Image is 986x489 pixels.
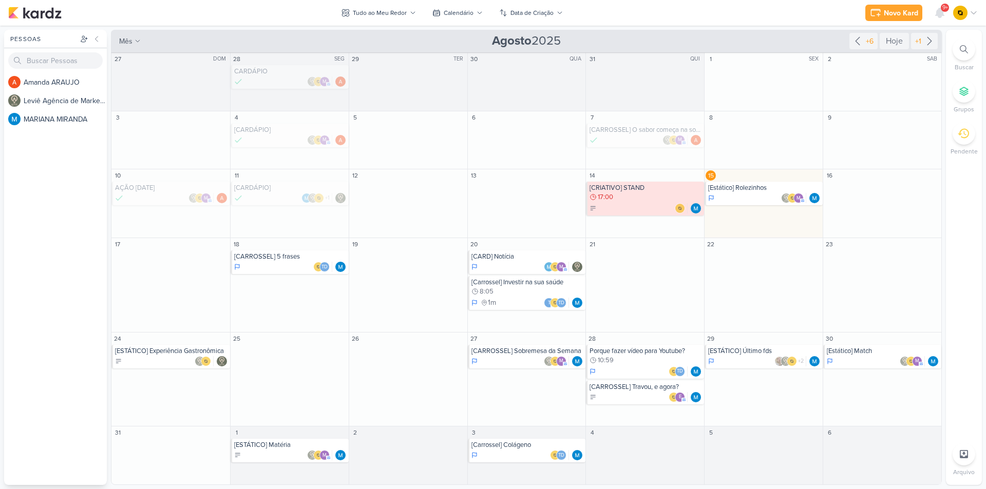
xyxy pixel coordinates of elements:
div: Colaboradores: Leviê Agência de Marketing Digital, IDBOX - Agência de Design, mlegnaioli@gmail.com [900,356,925,366]
div: L e v i ê A g ê n c i a d e M a r k e t i n g D i g i t a l [24,95,107,106]
img: MARIANA MIRANDA [572,356,582,366]
p: Arquivo [953,467,975,477]
div: 3 [112,112,123,123]
div: 14 [587,170,597,181]
div: Em Andamento [471,357,478,365]
div: AÇÃO DIA DOS PAIS [115,184,228,192]
img: Leviê Agência de Marketing Digital [8,94,21,107]
span: 17:00 [598,193,613,201]
div: Thais de carvalho [556,450,566,460]
div: Thais de carvalho [319,262,330,272]
div: 6 [469,112,479,123]
img: MARIANA MIRANDA [572,298,582,308]
div: Responsável: MARIANA MIRANDA [572,356,582,366]
div: 27 [112,54,123,64]
img: Amanda ARAUJO [335,135,346,145]
img: MARIANA MIRANDA [809,193,820,203]
div: Responsável: MARIANA MIRANDA [335,262,346,272]
div: Done [234,76,242,87]
div: 20 [469,239,479,249]
p: m [559,359,563,364]
img: Leviê Agência de Marketing Digital [217,356,227,366]
img: Leviê Agência de Marketing Digital [572,262,582,272]
p: m [204,196,208,201]
div: 15 [706,170,716,181]
div: CARDÁPIO [234,67,347,75]
img: Leviê Agência de Marketing Digital [195,356,205,366]
div: mlegnaioli@gmail.com [793,193,804,203]
div: A Fazer [590,205,597,212]
div: 3 [469,427,479,438]
div: Responsável: Amanda ARAUJO [335,76,346,87]
img: IDBOX - Agência de Design [550,262,560,272]
img: Leviê Agência de Marketing Digital [781,193,791,203]
div: mlegnaioli@gmail.com [556,262,566,272]
div: 1 [706,54,716,64]
div: +1 [913,36,923,47]
img: MARIANA MIRANDA [809,356,820,366]
div: mlegnaioli@gmail.com [675,135,685,145]
div: Responsável: MARIANA MIRANDA [691,366,701,377]
p: e [679,395,681,400]
div: 22 [706,239,716,249]
div: mlegnaioli@gmail.com [319,135,330,145]
div: Finalizado [234,193,242,203]
div: Responsável: MARIANA MIRANDA [691,392,701,402]
div: Responsável: MARIANA MIRANDA [928,356,938,366]
div: Colaboradores: MARIANA MIRANDA, IDBOX - Agência de Design, mlegnaioli@gmail.com [544,262,569,272]
div: Colaboradores: tatianeacciari@gmail.com, IDBOX - Agência de Design, Thais de carvalho [544,298,569,308]
p: Buscar [955,63,974,72]
div: Porque fazer vídeo para Youtube? [590,347,702,355]
div: [Carrossel] Investir na sua saúde [471,278,584,286]
div: Responsável: Amanda ARAUJO [691,135,701,145]
img: MARIANA MIRANDA [335,450,346,460]
div: SEX [809,55,822,63]
div: QUI [690,55,703,63]
span: 8:05 [480,288,494,295]
input: Buscar Pessoas [8,52,103,69]
strong: Agosto [492,33,532,48]
div: Em Andamento [471,451,478,459]
div: Done [115,193,123,203]
div: [CARROSSEL] Travou, e agora? [590,383,702,391]
div: Responsável: Amanda ARAUJO [335,135,346,145]
div: 19 [350,239,361,249]
img: Amanda ARAUJO [335,76,346,87]
li: Ctrl + F [946,38,982,72]
p: m [559,265,563,270]
div: Colaboradores: IDBOX - Agência de Design, Thais de carvalho [313,262,332,272]
p: m [915,359,919,364]
div: 13 [469,170,479,181]
div: Em Andamento [590,367,596,376]
p: Td [321,265,328,270]
p: Pendente [951,147,978,156]
div: Responsável: MARIANA MIRANDA [572,450,582,460]
span: +2 [797,357,804,365]
div: Colaboradores: Sarah Violante, Leviê Agência de Marketing Digital, IDBOX - Agência de Design, mle... [774,356,806,366]
div: 29 [350,54,361,64]
div: 2 [824,54,835,64]
div: 24 [112,334,123,344]
div: 9 [824,112,835,123]
img: IDBOX - Agência de Design [906,356,916,366]
div: 12 [350,170,361,181]
div: A Fazer [115,358,122,365]
div: Responsável: MARIANA MIRANDA [572,298,582,308]
p: m [323,80,327,85]
div: Em Andamento [471,299,478,307]
div: Em Andamento [827,357,833,365]
p: m [678,138,682,143]
div: DOM [213,55,229,63]
div: [CARROSSEL] O sabor começa na sobremesa [590,126,702,134]
div: Colaboradores: Leviê Agência de Marketing Digital, IDBOX - Agência de Design, mlegnaioli@gmail.com [307,76,332,87]
img: IDBOX - Agência de Design [550,356,560,366]
div: 28 [587,334,597,344]
div: [ESTÁTICO] Último fds [708,347,821,355]
div: [Estático] Rolezinhos [708,184,821,192]
div: Colaboradores: Leviê Agência de Marketing Digital, IDBOX - Agência de Design, mlegnaioli@gmail.com [307,135,332,145]
div: 25 [232,334,242,344]
p: Td [558,301,564,306]
img: IDBOX - Agência de Design [313,76,324,87]
div: [CARROSSEL] 5 frases [234,252,347,261]
img: Leviê Agência de Marketing Digital [900,356,910,366]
